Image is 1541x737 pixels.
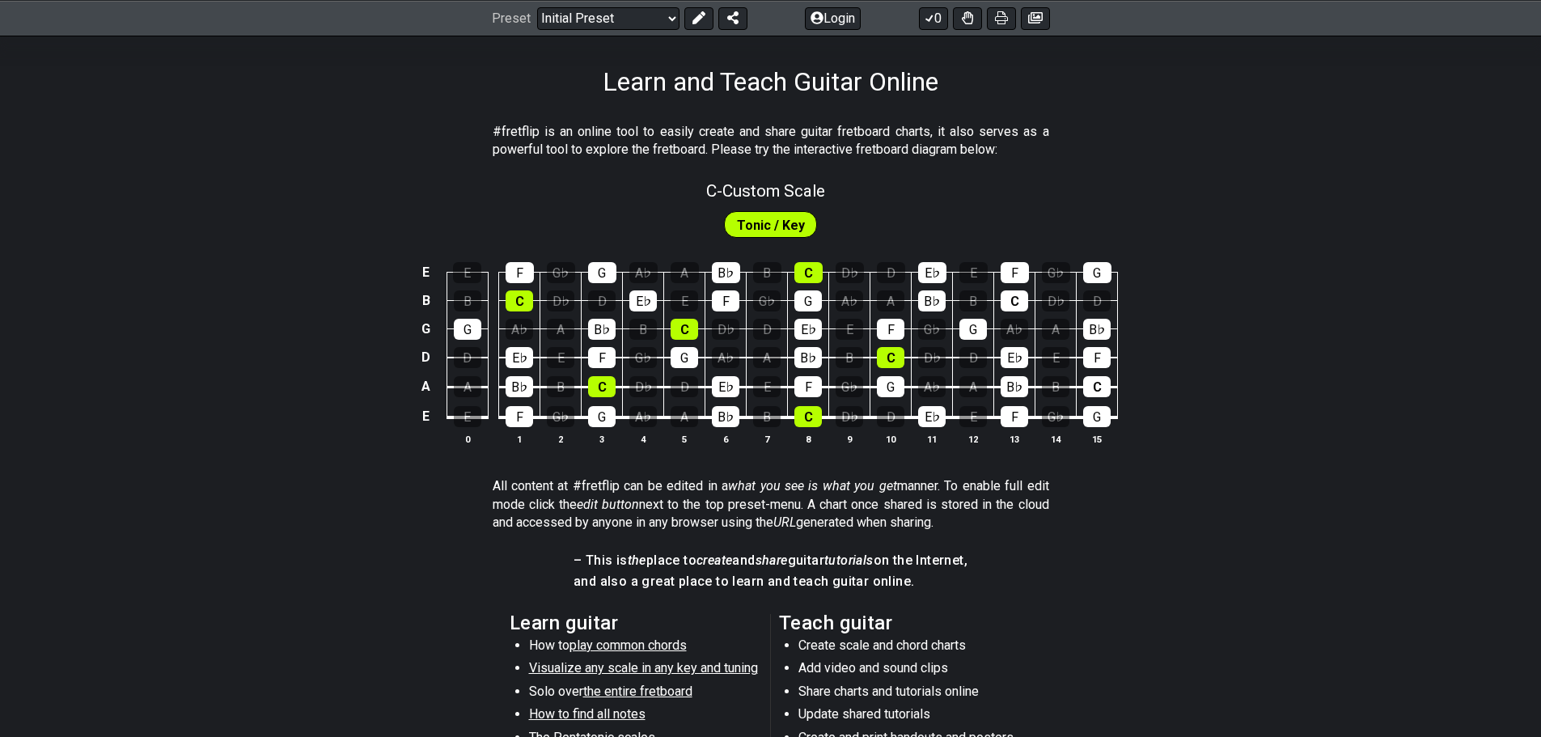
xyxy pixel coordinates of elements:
div: A [877,290,904,311]
td: B [417,286,436,315]
div: B♭ [506,376,533,397]
button: Edit Preset [684,6,713,29]
th: 9 [829,430,870,447]
div: E♭ [506,347,533,368]
th: 12 [953,430,994,447]
p: All content at #fretflip can be edited in a manner. To enable full edit mode click the next to th... [493,477,1049,532]
div: C [671,319,698,340]
em: what you see is what you get [728,478,897,493]
button: 0 [919,6,948,29]
td: E [417,258,436,286]
div: C [506,290,533,311]
div: A [671,262,699,283]
div: B♭ [918,290,946,311]
em: URL [773,515,796,530]
div: C [1001,290,1028,311]
em: tutorials [824,553,874,568]
div: G♭ [918,319,946,340]
div: G♭ [1042,262,1070,283]
div: G [794,290,822,311]
div: D [959,347,987,368]
div: D♭ [918,347,946,368]
div: D♭ [836,406,863,427]
div: F [1001,406,1028,427]
div: B [454,290,481,311]
div: C [877,347,904,368]
em: share [756,553,788,568]
div: D♭ [629,376,657,397]
div: D [753,319,781,340]
h4: – This is place to and guitar on the Internet, [574,552,967,570]
div: G [588,262,616,283]
em: edit button [577,497,639,512]
div: G♭ [629,347,657,368]
div: A [547,319,574,340]
div: A♭ [629,406,657,427]
div: B [959,290,987,311]
span: Preset [492,11,531,26]
div: E [453,262,481,283]
div: B [547,376,574,397]
div: G♭ [547,406,574,427]
div: E [959,262,988,283]
div: E♭ [1001,347,1028,368]
button: Create image [1021,6,1050,29]
span: the entire fretboard [583,684,692,699]
h4: and also a great place to learn and teach guitar online. [574,573,967,591]
span: First enable full edit mode to edit [737,214,805,237]
div: E [547,347,574,368]
div: E [671,290,698,311]
div: B [753,262,781,283]
td: A [417,371,436,401]
div: C [1083,376,1111,397]
button: Print [987,6,1016,29]
div: E♭ [629,290,657,311]
div: B♭ [1083,319,1111,340]
li: Create scale and chord charts [798,637,1029,659]
div: B [1042,376,1069,397]
p: #fretflip is an online tool to easily create and share guitar fretboard charts, it also serves as... [493,123,1049,159]
div: G [671,347,698,368]
th: 3 [582,430,623,447]
span: Visualize any scale in any key and tuning [529,660,758,676]
div: C [794,262,823,283]
div: A♭ [836,290,863,311]
div: A [959,376,987,397]
div: E [454,406,481,427]
div: D♭ [712,319,739,340]
th: 1 [499,430,540,447]
div: B♭ [794,347,822,368]
button: Login [805,6,861,29]
th: 4 [623,430,664,447]
button: Share Preset [718,6,747,29]
div: B [629,319,657,340]
div: A [454,376,481,397]
div: A♭ [629,262,658,283]
div: B♭ [588,319,616,340]
div: F [794,376,822,397]
div: F [1001,262,1029,283]
div: F [506,262,534,283]
div: G♭ [836,376,863,397]
div: B [753,406,781,427]
em: create [696,553,732,568]
div: D [877,262,905,283]
div: A♭ [506,319,533,340]
h1: Learn and Teach Guitar Online [603,66,938,97]
li: How to [529,637,760,659]
div: E [959,406,987,427]
th: 5 [664,430,705,447]
th: 6 [705,430,747,447]
th: 11 [912,430,953,447]
div: A [671,406,698,427]
th: 13 [994,430,1035,447]
li: Share charts and tutorials online [798,683,1029,705]
div: E [1042,347,1069,368]
div: C [794,406,822,427]
div: D [671,376,698,397]
div: A♭ [918,376,946,397]
th: 0 [447,430,488,447]
em: the [628,553,646,568]
div: F [506,406,533,427]
div: G [877,376,904,397]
